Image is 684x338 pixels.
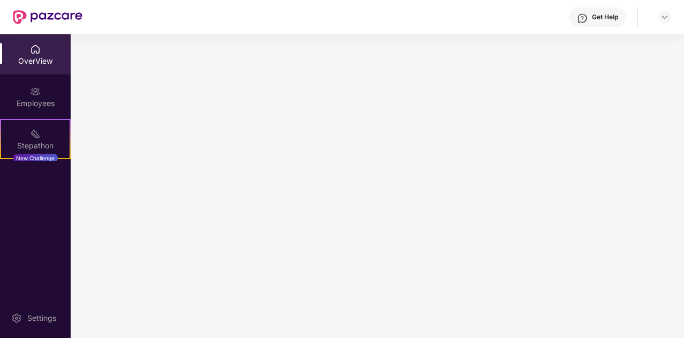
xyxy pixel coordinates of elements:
[30,86,41,97] img: svg+xml;base64,PHN2ZyBpZD0iRW1wbG95ZWVzIiB4bWxucz0iaHR0cDovL3d3dy53My5vcmcvMjAwMC9zdmciIHdpZHRoPS...
[30,44,41,55] img: svg+xml;base64,PHN2ZyBpZD0iSG9tZSIgeG1sbnM9Imh0dHA6Ly93d3cudzMub3JnLzIwMDAvc3ZnIiB3aWR0aD0iMjAiIG...
[592,13,618,21] div: Get Help
[30,129,41,139] img: svg+xml;base64,PHN2ZyB4bWxucz0iaHR0cDovL3d3dy53My5vcmcvMjAwMC9zdmciIHdpZHRoPSIyMSIgaGVpZ2h0PSIyMC...
[24,313,59,324] div: Settings
[577,13,588,24] img: svg+xml;base64,PHN2ZyBpZD0iSGVscC0zMngzMiIgeG1sbnM9Imh0dHA6Ly93d3cudzMub3JnLzIwMDAvc3ZnIiB3aWR0aD...
[660,13,669,21] img: svg+xml;base64,PHN2ZyBpZD0iRHJvcGRvd24tMzJ4MzIiIHhtbG5zPSJodHRwOi8vd3d3LnczLm9yZy8yMDAwL3N2ZyIgd2...
[13,154,58,162] div: New Challenge
[11,313,22,324] img: svg+xml;base64,PHN2ZyBpZD0iU2V0dGluZy0yMHgyMCIgeG1sbnM9Imh0dHA6Ly93d3cudzMub3JnLzIwMDAvc3ZnIiB3aW...
[1,140,70,151] div: Stepathon
[13,10,82,24] img: New Pazcare Logo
